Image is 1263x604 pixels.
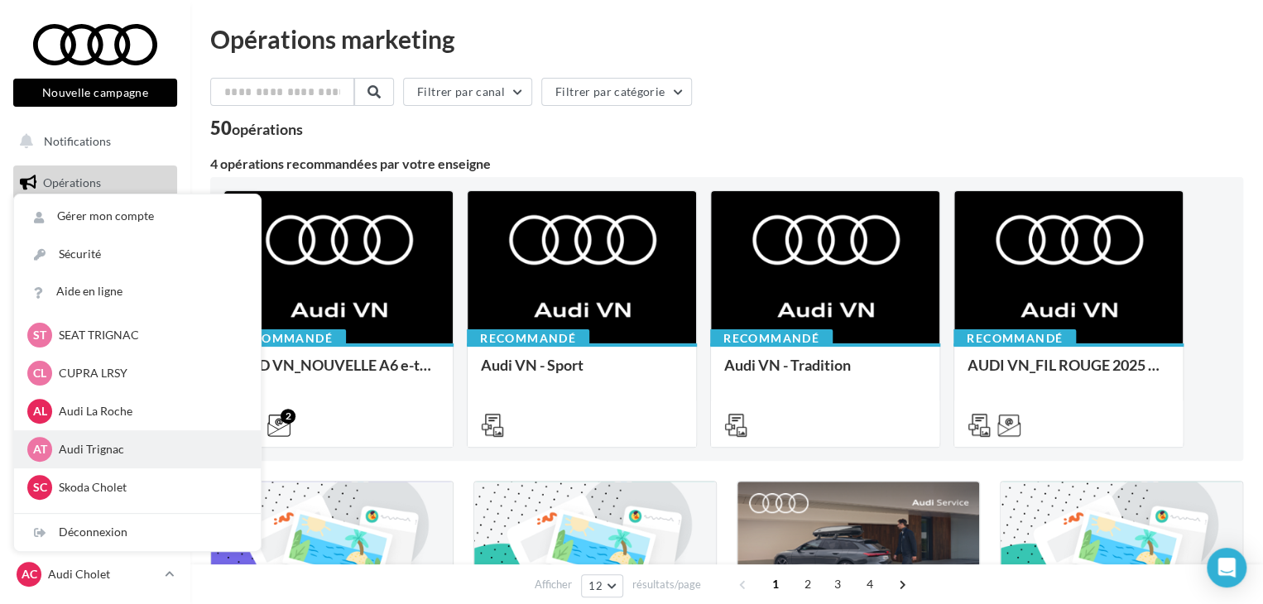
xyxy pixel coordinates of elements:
[13,558,177,590] a: AC Audi Cholet
[581,574,623,597] button: 12
[724,357,926,390] div: Audi VN - Tradition
[824,571,851,597] span: 3
[43,175,101,189] span: Opérations
[232,122,303,137] div: opérations
[59,441,241,458] p: Audi Trignac
[238,357,439,390] div: AUD VN_NOUVELLE A6 e-tron
[210,26,1243,51] div: Opérations marketing
[33,365,46,381] span: CL
[59,327,241,343] p: SEAT TRIGNAC
[33,441,47,458] span: AT
[210,157,1243,170] div: 4 opérations recommandées par votre enseigne
[14,198,261,235] a: Gérer mon compte
[467,329,589,348] div: Recommandé
[632,577,701,592] span: résultats/page
[968,357,1169,390] div: AUDI VN_FIL ROUGE 2025 - A1, Q2, Q3, Q5 et Q4 e-tron
[210,119,303,137] div: 50
[281,409,295,424] div: 2
[535,577,572,592] span: Afficher
[14,514,261,551] div: Déconnexion
[403,78,532,106] button: Filtrer par canal
[857,571,883,597] span: 4
[10,372,180,421] a: PLV et print personnalisable
[953,329,1076,348] div: Recommandé
[22,566,37,582] span: AC
[14,273,261,310] a: Aide en ligne
[59,365,241,381] p: CUPRA LRSY
[588,579,603,592] span: 12
[10,124,174,159] button: Notifications
[541,78,692,106] button: Filtrer par catégorie
[59,403,241,419] p: Audi La Roche
[48,566,158,582] p: Audi Cholet
[10,165,180,200] a: Opérations
[33,479,47,496] span: SC
[1207,548,1246,587] div: Open Intercom Messenger
[762,571,789,597] span: 1
[10,249,180,284] a: Visibilité en ligne
[13,79,177,107] button: Nouvelle campagne
[481,357,683,390] div: Audi VN - Sport
[33,403,47,419] span: AL
[223,329,346,348] div: Recommandé
[44,134,111,148] span: Notifications
[795,571,821,597] span: 2
[10,331,180,366] a: Médiathèque
[710,329,833,348] div: Recommandé
[10,290,180,325] a: Campagnes
[10,206,180,242] a: Boîte de réception99+
[33,327,46,343] span: ST
[14,236,261,273] a: Sécurité
[59,479,241,496] p: Skoda Cholet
